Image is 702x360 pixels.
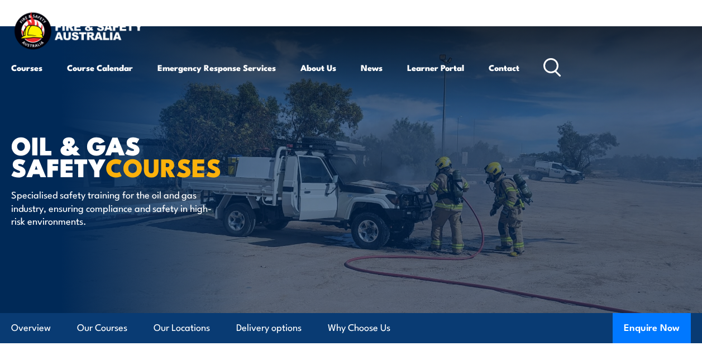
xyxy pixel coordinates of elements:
[489,54,519,81] a: Contact
[11,134,287,177] h1: OIL & GAS SAFETY
[11,188,215,227] p: Specialised safety training for the oil and gas industry, ensuring compliance and safety in high-...
[67,54,133,81] a: Course Calendar
[11,54,42,81] a: Courses
[361,54,383,81] a: News
[106,147,221,186] strong: COURSES
[236,313,302,343] a: Delivery options
[157,54,276,81] a: Emergency Response Services
[77,313,127,343] a: Our Courses
[407,54,464,81] a: Learner Portal
[300,54,336,81] a: About Us
[154,313,210,343] a: Our Locations
[328,313,390,343] a: Why Choose Us
[11,313,51,343] a: Overview
[613,313,691,343] button: Enquire Now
